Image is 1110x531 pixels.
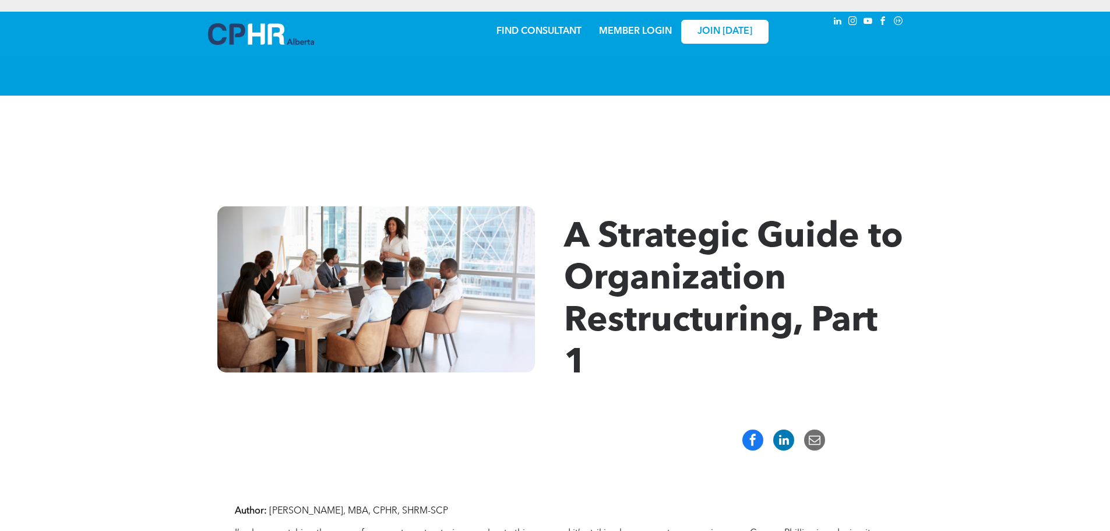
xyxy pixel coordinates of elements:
[235,507,267,516] strong: Author:
[496,27,582,36] a: FIND CONSULTANT
[862,15,875,30] a: youtube
[892,15,905,30] a: Social network
[697,26,752,37] span: JOIN [DATE]
[208,23,314,45] img: A blue and white logo for cp alberta
[831,15,844,30] a: linkedin
[269,507,448,516] span: [PERSON_NAME], MBA, CPHR, SHRM-SCP
[847,15,859,30] a: instagram
[681,20,769,44] a: JOIN [DATE]
[599,27,672,36] a: MEMBER LOGIN
[564,220,903,381] span: A Strategic Guide to Organization Restructuring, Part 1
[877,15,890,30] a: facebook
